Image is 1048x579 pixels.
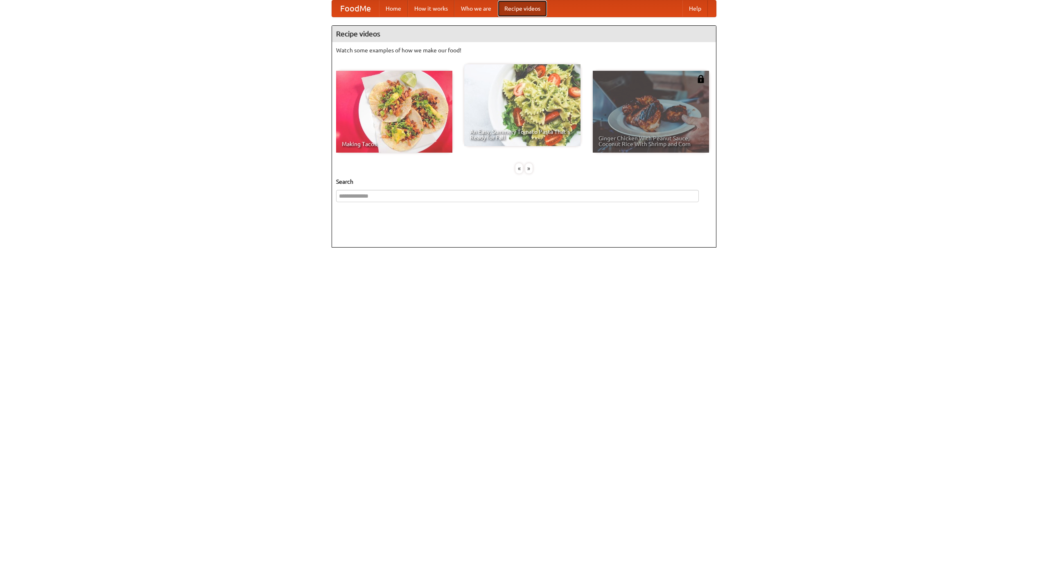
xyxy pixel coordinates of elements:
a: Who we are [454,0,498,17]
a: How it works [408,0,454,17]
h4: Recipe videos [332,26,716,42]
a: An Easy, Summery Tomato Pasta That's Ready for Fall [464,64,580,146]
img: 483408.png [697,75,705,83]
div: « [515,163,523,173]
a: FoodMe [332,0,379,17]
a: Making Tacos [336,71,452,153]
span: An Easy, Summery Tomato Pasta That's Ready for Fall [470,129,575,140]
p: Watch some examples of how we make our food! [336,46,712,54]
span: Making Tacos [342,141,447,147]
a: Recipe videos [498,0,547,17]
h5: Search [336,178,712,186]
div: » [525,163,533,173]
a: Home [379,0,408,17]
a: Help [682,0,708,17]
